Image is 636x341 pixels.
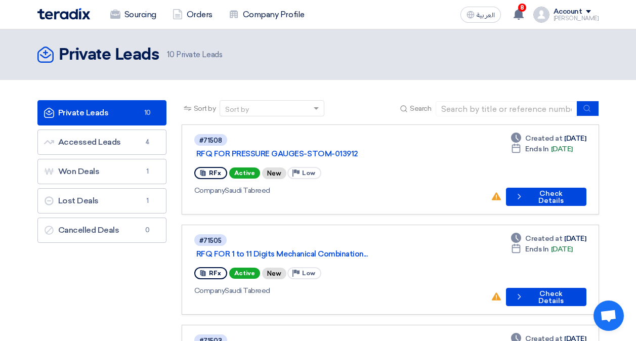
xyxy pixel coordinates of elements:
img: profile_test.png [533,7,549,23]
a: Won Deals1 [37,159,166,184]
a: Company Profile [221,4,313,26]
div: [DATE] [511,144,573,154]
span: Active [229,167,260,179]
span: Ends In [525,144,549,154]
span: RFx [209,169,221,177]
a: Accessed Leads4 [37,130,166,155]
span: 8 [518,4,526,12]
span: العربية [477,12,495,19]
span: 4 [142,137,154,147]
h2: Private Leads [59,45,159,65]
span: Low [302,169,315,177]
span: Sort by [194,103,216,114]
div: [DATE] [511,244,573,254]
span: Active [229,268,260,279]
div: [DATE] [511,233,586,244]
a: Cancelled Deals0 [37,218,166,243]
div: Account [554,8,582,16]
div: Open chat [593,301,624,331]
span: Created at [525,133,562,144]
div: New [262,268,286,279]
a: Lost Deals1 [37,188,166,214]
span: 0 [142,225,154,235]
div: #71505 [199,237,222,244]
span: Search [410,103,431,114]
img: Teradix logo [37,8,90,20]
a: Private Leads10 [37,100,166,125]
div: Saudi Tabreed [194,185,483,196]
div: Saudi Tabreed [194,285,483,296]
div: Sort by [225,104,249,115]
a: RFQ FOR 1 to 11 Digits Mechanical Combination... [196,249,449,259]
div: [PERSON_NAME] [554,16,599,21]
div: New [262,167,286,179]
span: 10 [142,108,154,118]
span: Company [194,186,225,195]
a: Sourcing [102,4,164,26]
span: Private Leads [167,49,222,61]
button: العربية [460,7,501,23]
input: Search by title or reference number [436,101,577,116]
button: Check Details [506,288,586,306]
span: Created at [525,233,562,244]
span: RFx [209,270,221,277]
button: Check Details [506,188,586,206]
a: Orders [164,4,221,26]
span: 1 [142,166,154,177]
span: Company [194,286,225,295]
span: 10 [167,50,174,59]
span: Low [302,270,315,277]
span: 1 [142,196,154,206]
div: #71508 [199,137,222,144]
a: RFQ FOR PRESSURE GAUGES-STOM-013912 [196,149,449,158]
div: [DATE] [511,133,586,144]
span: Ends In [525,244,549,254]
